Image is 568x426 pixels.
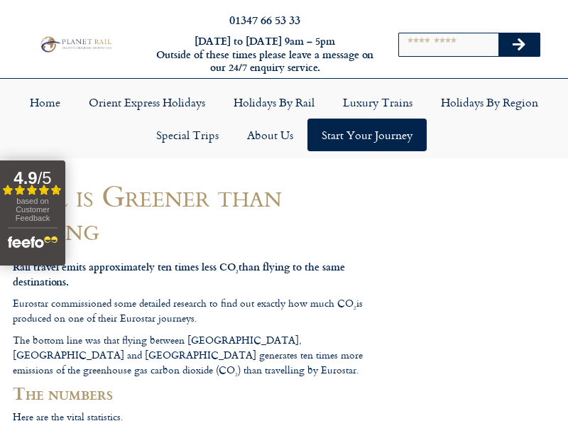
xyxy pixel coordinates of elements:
a: Holidays by Region [427,86,552,119]
a: 01347 66 53 33 [229,11,300,28]
a: Home [16,86,75,119]
strong: Rail travel emits approximately ten times less CO than flying to the same destinations. [13,259,345,289]
sub: 2 [235,371,238,378]
sub: 2 [354,304,356,312]
a: Special Trips [142,119,233,151]
a: About Us [233,119,307,151]
h6: [DATE] to [DATE] 9am – 5pm Outside of these times please leave a message on our 24/7 enquiry serv... [155,35,375,75]
p: Here are the vital statistics. [13,409,371,424]
p: The bottom line was that flying between [GEOGRAPHIC_DATA], [GEOGRAPHIC_DATA] and [GEOGRAPHIC_DATA... [13,332,371,377]
p: Eurostar commissioned some detailed research to find out exactly how much CO is produced on one o... [13,295,371,325]
h2: The numbers [13,383,371,403]
button: Search [498,33,540,56]
sub: 2 [236,268,239,275]
nav: Menu [7,86,561,151]
a: Luxury Trains [329,86,427,119]
a: Start your Journey [307,119,427,151]
a: Orient Express Holidays [75,86,219,119]
img: Planet Rail Train Holidays Logo [38,35,114,53]
a: Holidays by Rail [219,86,329,119]
h1: Rail is Greener than Flying [13,179,371,246]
